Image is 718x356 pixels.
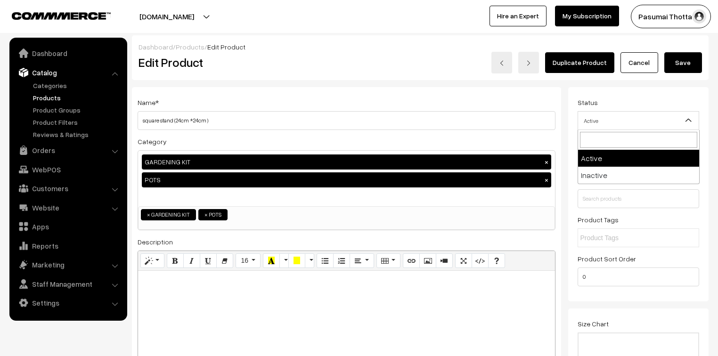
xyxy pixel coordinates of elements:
button: Underline (CTRL+U) [200,253,217,268]
button: Bold (CTRL+B) [167,253,184,268]
img: right-arrow.png [526,60,531,66]
button: Link (CTRL+K) [403,253,420,268]
a: Hire an Expert [490,6,547,26]
a: My Subscription [555,6,619,26]
div: POTS [142,172,551,187]
button: [DOMAIN_NAME] [106,5,227,28]
a: Staff Management [12,275,124,292]
a: Cancel [620,52,658,73]
span: Active [578,113,699,129]
button: Table [376,253,400,268]
div: GARDENING KIT [142,154,551,170]
button: Ordered list (CTRL+SHIFT+NUM8) [333,253,350,268]
button: × [542,176,551,184]
a: Marketing [12,256,124,273]
a: COMMMERCE [12,9,94,21]
li: POTS [198,209,228,220]
img: left-arrow.png [499,60,505,66]
a: Product Groups [31,105,124,115]
span: × [147,210,150,219]
label: Category [138,137,167,146]
a: Dashboard [139,43,173,51]
button: × [542,158,551,166]
button: Remove Font Style (CTRL+\) [216,253,233,268]
button: Help [488,253,505,268]
a: Customers [12,180,124,197]
button: Picture [419,253,436,268]
span: Edit Product [207,43,245,51]
input: Enter Number [578,267,700,286]
a: Reports [12,237,124,254]
button: Paragraph [350,253,374,268]
span: 16 [241,257,248,264]
button: Font Size [236,253,261,268]
button: Code View [472,253,489,268]
input: Product Tags [580,233,663,243]
a: Products [31,93,124,103]
button: Save [664,52,702,73]
a: Settings [12,294,124,311]
label: Description [138,237,173,247]
button: Video [436,253,453,268]
a: Website [12,199,124,216]
img: user [692,9,706,24]
div: / / [139,42,702,52]
label: Size Chart [578,319,609,329]
button: More Color [305,253,314,268]
button: Unordered list (CTRL+SHIFT+NUM7) [317,253,334,268]
a: Categories [31,81,124,90]
input: Search products [578,189,700,208]
label: Status [578,97,598,107]
input: Name [138,111,555,130]
button: Recent Color [263,253,280,268]
li: GARDENING KIT [141,209,196,220]
button: Full Screen [455,253,472,268]
li: Inactive [578,167,699,184]
button: Italic (CTRL+I) [183,253,200,268]
h2: Edit Product [139,55,365,70]
button: Pasumai Thotta… [631,5,711,28]
a: Dashboard [12,45,124,62]
button: Background Color [288,253,305,268]
img: COMMMERCE [12,12,111,19]
a: Reviews & Ratings [31,129,124,139]
a: Catalog [12,64,124,81]
a: Duplicate Product [545,52,614,73]
a: WebPOS [12,161,124,178]
span: Active [578,111,700,130]
label: Product Tags [578,215,619,225]
span: × [204,210,208,219]
button: Style [140,253,164,268]
a: Orders [12,142,124,159]
label: Name [138,97,159,107]
a: Apps [12,218,124,235]
a: Products [176,43,204,51]
li: Active [578,150,699,167]
label: Product Sort Order [578,254,636,264]
a: Product Filters [31,117,124,127]
button: More Color [279,253,289,268]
